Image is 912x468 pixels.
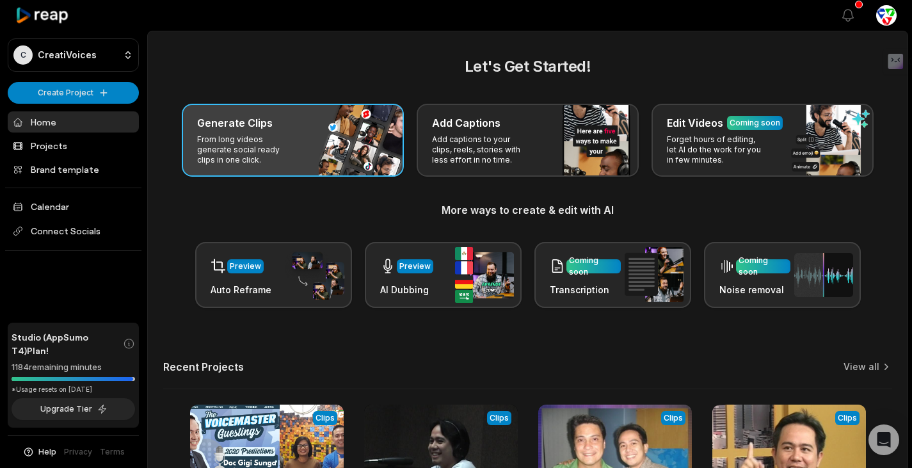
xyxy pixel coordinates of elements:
[739,255,788,278] div: Coming soon
[8,159,139,180] a: Brand template
[432,134,531,165] p: Add captions to your clips, reels, stories with less effort in no time.
[285,250,344,300] img: auto_reframe.png
[667,134,766,165] p: Forget hours of editing, let AI do the work for you in few minutes.
[163,202,892,218] h3: More ways to create & edit with AI
[8,196,139,217] a: Calendar
[12,398,135,420] button: Upgrade Tier
[8,111,139,133] a: Home
[64,446,92,458] a: Privacy
[625,247,684,302] img: transcription.png
[667,115,723,131] h3: Edit Videos
[211,283,271,296] h3: Auto Reframe
[455,247,514,303] img: ai_dubbing.png
[13,45,33,65] div: C
[163,55,892,78] h2: Let's Get Started!
[8,135,139,156] a: Projects
[163,360,244,373] h2: Recent Projects
[100,446,125,458] a: Terms
[380,283,433,296] h3: AI Dubbing
[8,220,139,243] span: Connect Socials
[794,253,853,297] img: noise_removal.png
[230,261,261,272] div: Preview
[569,255,618,278] div: Coming soon
[197,115,273,131] h3: Generate Clips
[12,385,135,394] div: *Usage resets on [DATE]
[730,117,780,129] div: Coming soon
[12,361,135,374] div: 1184 remaining minutes
[197,134,296,165] p: From long videos generate social ready clips in one click.
[550,283,621,296] h3: Transcription
[38,49,97,61] p: CreatiVoices
[432,115,500,131] h3: Add Captions
[38,446,56,458] span: Help
[12,330,123,357] span: Studio (AppSumo T4) Plan!
[844,360,879,373] a: View all
[8,82,139,104] button: Create Project
[22,446,56,458] button: Help
[399,261,431,272] div: Preview
[868,424,899,455] div: Open Intercom Messenger
[719,283,790,296] h3: Noise removal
